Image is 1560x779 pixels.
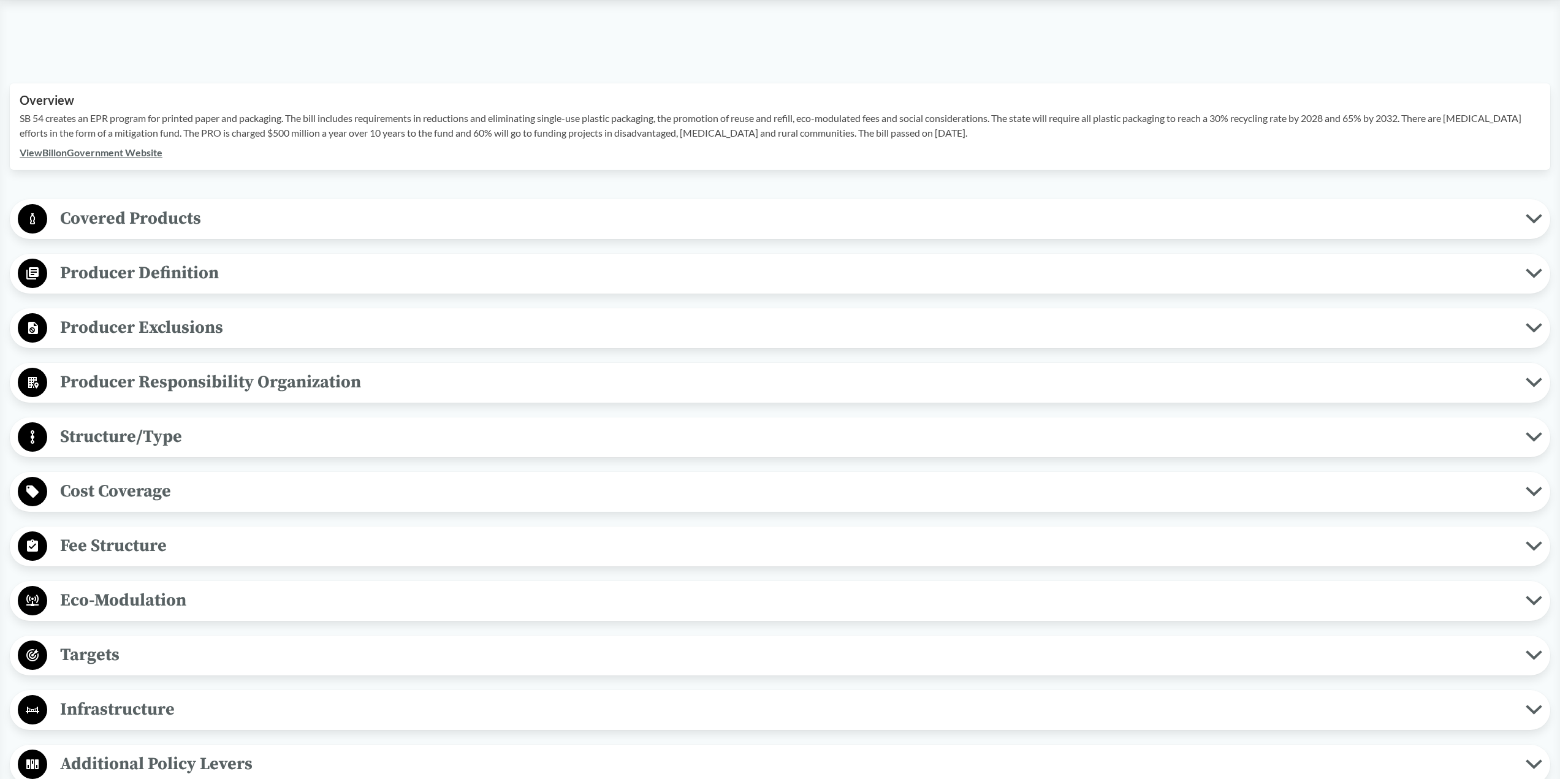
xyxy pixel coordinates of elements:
span: Additional Policy Levers [47,750,1526,778]
button: Cost Coverage [14,476,1546,507]
button: Producer Responsibility Organization [14,367,1546,398]
span: Fee Structure [47,532,1526,560]
span: Eco-Modulation [47,587,1526,614]
span: Producer Responsibility Organization [47,368,1526,396]
span: Cost Coverage [47,477,1526,505]
button: Eco-Modulation [14,585,1546,617]
span: Structure/Type [47,423,1526,450]
a: ViewBillonGovernment Website [20,146,162,158]
h2: Overview [20,93,1540,107]
button: Fee Structure [14,531,1546,562]
button: Producer Definition [14,258,1546,289]
button: Structure/Type [14,422,1546,453]
button: Covered Products [14,203,1546,235]
button: Targets [14,640,1546,671]
button: Producer Exclusions [14,313,1546,344]
span: Targets [47,641,1526,669]
span: Covered Products [47,205,1526,232]
p: SB 54 creates an EPR program for printed paper and packaging. The bill includes requirements in r... [20,111,1540,140]
span: Infrastructure [47,696,1526,723]
span: Producer Definition [47,259,1526,287]
span: Producer Exclusions [47,314,1526,341]
button: Infrastructure [14,694,1546,726]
